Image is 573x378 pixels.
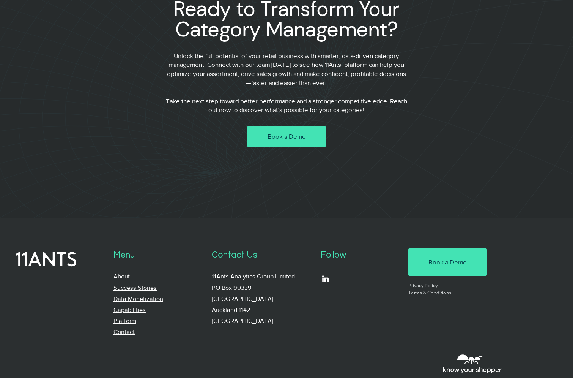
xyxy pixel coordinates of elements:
[428,258,467,267] span: Book a Demo
[321,248,400,262] p: Follow
[113,285,157,291] a: Success Stories
[408,290,451,296] a: Terms & Conditions
[113,307,146,313] a: Capabilities
[113,318,136,324] a: Platform
[212,271,312,326] p: 11Ants Analytics Group Limited PO Box 90339 [GEOGRAPHIC_DATA] Auckland 1142 [GEOGRAPHIC_DATA]
[247,126,326,147] a: Book a Demo
[113,248,203,262] p: Menu
[321,274,330,283] ul: Social Bar
[113,296,163,302] a: Data Monetization
[165,96,408,115] p: Take the next step toward better performance and a stronger competitive edge. Reach out now to di...
[165,51,408,87] p: Unlock the full potential of your retail business with smarter, data-driven category management. ...
[113,273,130,280] a: About
[408,248,487,276] a: Book a Demo
[321,274,330,283] img: LinkedIn
[268,132,306,141] span: Book a Demo
[113,329,135,335] a: Contact
[212,248,312,262] p: Contact Us
[408,283,438,288] a: Privacy Policy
